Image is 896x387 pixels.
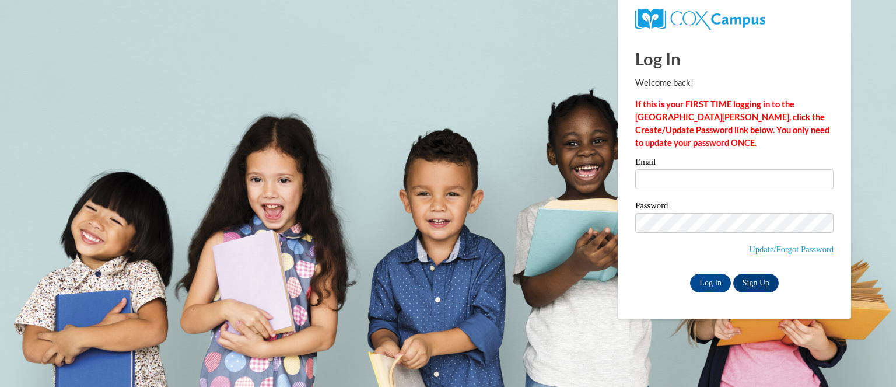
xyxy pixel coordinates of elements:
[635,201,834,213] label: Password
[635,158,834,169] label: Email
[635,9,765,30] img: COX Campus
[690,274,731,292] input: Log In
[733,274,779,292] a: Sign Up
[635,99,829,148] strong: If this is your FIRST TIME logging in to the [GEOGRAPHIC_DATA][PERSON_NAME], click the Create/Upd...
[635,13,765,23] a: COX Campus
[635,76,834,89] p: Welcome back!
[635,47,834,71] h1: Log In
[749,245,834,254] a: Update/Forgot Password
